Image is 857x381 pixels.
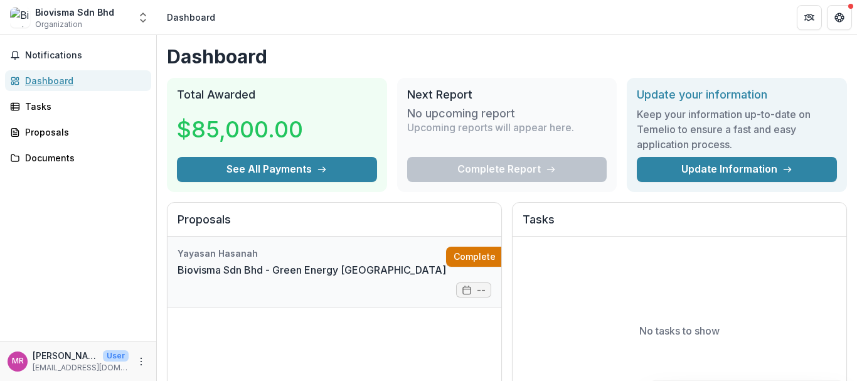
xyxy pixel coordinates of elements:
[407,120,574,135] p: Upcoming reports will appear here.
[35,6,114,19] div: Biovisma Sdn Bhd
[33,349,98,362] p: [PERSON_NAME] BIN ABD [PERSON_NAME]
[134,5,152,30] button: Open entity switcher
[5,96,151,117] a: Tasks
[5,45,151,65] button: Notifications
[10,8,30,28] img: Biovisma Sdn Bhd
[827,5,852,30] button: Get Help
[25,126,141,139] div: Proposals
[12,357,24,365] div: MUHAMMAD ASWAD BIN ABD RASHID
[162,8,220,26] nav: breadcrumb
[25,100,141,113] div: Tasks
[637,88,837,102] h2: Update your information
[5,148,151,168] a: Documents
[523,213,836,237] h2: Tasks
[797,5,822,30] button: Partners
[5,122,151,142] a: Proposals
[177,88,377,102] h2: Total Awarded
[637,107,837,152] h3: Keep your information up-to-date on Temelio to ensure a fast and easy application process.
[407,88,607,102] h2: Next Report
[35,19,82,30] span: Organization
[177,157,377,182] button: See All Payments
[33,362,129,373] p: [EMAIL_ADDRESS][DOMAIN_NAME]
[134,354,149,369] button: More
[167,45,847,68] h1: Dashboard
[407,107,515,121] h3: No upcoming report
[167,11,215,24] div: Dashboard
[103,350,129,362] p: User
[639,323,720,338] p: No tasks to show
[446,247,518,267] a: Complete
[637,157,837,182] a: Update Information
[25,74,141,87] div: Dashboard
[178,262,446,277] a: Biovisma Sdn Bhd - Green Energy [GEOGRAPHIC_DATA]
[25,151,141,164] div: Documents
[177,112,303,146] h3: $85,000.00
[5,70,151,91] a: Dashboard
[25,50,146,61] span: Notifications
[178,213,491,237] h2: Proposals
